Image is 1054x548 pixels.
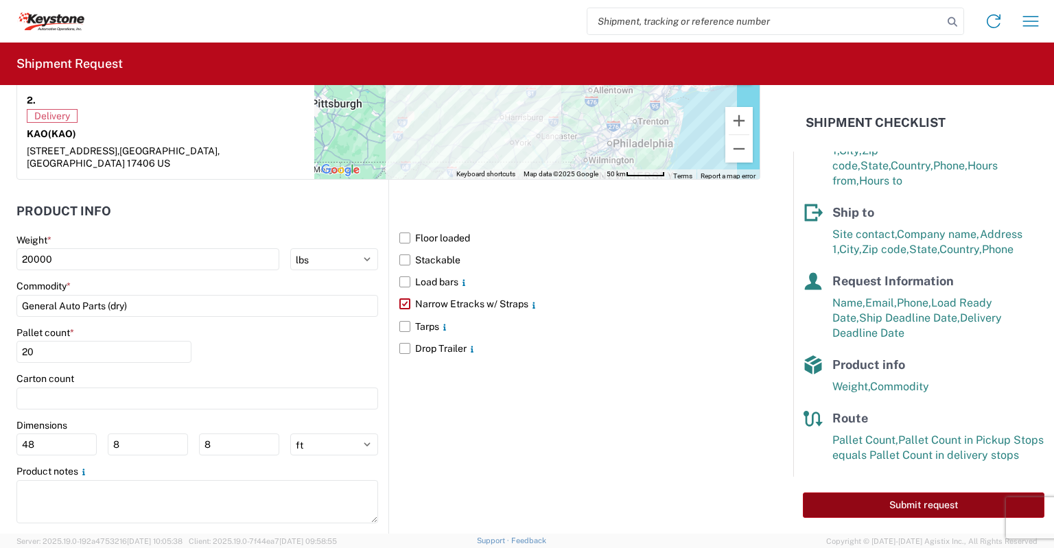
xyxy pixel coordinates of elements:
[399,315,760,337] label: Tarps
[456,169,515,179] button: Keyboard shortcuts
[897,296,931,309] span: Phone,
[48,128,76,139] span: (KAO)
[832,274,954,288] span: Request Information
[897,228,980,241] span: Company name,
[839,243,862,256] span: City,
[108,433,188,455] input: W
[127,537,183,545] span: [DATE] 10:05:38
[318,161,363,179] a: Open this area in Google Maps (opens a new window)
[859,174,902,187] span: Hours to
[399,227,760,249] label: Floor loaded
[16,280,71,292] label: Commodity
[16,537,183,545] span: Server: 2025.19.0-192a4753216
[279,537,337,545] span: [DATE] 09:58:55
[826,535,1038,547] span: Copyright © [DATE]-[DATE] Agistix Inc., All Rights Reserved
[607,170,626,178] span: 50 km
[27,128,76,139] strong: KAO
[16,372,74,385] label: Carton count
[27,145,220,169] span: [GEOGRAPHIC_DATA], [GEOGRAPHIC_DATA] 17406 US
[524,170,598,178] span: Map data ©2025 Google
[860,159,891,172] span: State,
[862,243,909,256] span: Zip code,
[399,337,760,359] label: Drop Trailer
[16,419,67,431] label: Dimensions
[832,296,865,309] span: Name,
[399,293,760,315] label: Narrow Etracks w/ Straps
[832,228,897,241] span: Site contact,
[511,536,546,545] a: Feedback
[673,172,692,180] a: Terms
[859,311,960,324] span: Ship Deadline Date,
[832,205,874,219] span: Ship to
[933,159,968,172] span: Phone,
[27,92,36,109] strong: 2.
[939,243,982,256] span: Country,
[189,537,337,545] span: Client: 2025.19.0-7f44ea7
[832,433,898,446] span: Pallet Count,
[16,433,97,455] input: L
[891,159,933,172] span: Country,
[602,169,669,179] button: Map Scale: 50 km per 53 pixels
[16,204,111,218] h2: Product Info
[399,249,760,271] label: Stackable
[803,492,1044,518] button: Submit request
[982,243,1014,256] span: Phone
[318,161,363,179] img: Google
[199,433,279,455] input: H
[832,433,1044,462] span: Pallet Count in Pickup Stops equals Pallet Count in delivery stops
[16,465,89,477] label: Product notes
[909,243,939,256] span: State,
[587,8,943,34] input: Shipment, tracking or reference number
[832,357,905,372] span: Product info
[27,145,119,156] span: [STREET_ADDRESS],
[399,271,760,293] label: Load bars
[16,326,74,339] label: Pallet count
[701,172,756,180] a: Report a map error
[16,56,123,72] h2: Shipment Request
[832,411,868,425] span: Route
[477,536,511,545] a: Support
[27,109,78,123] span: Delivery
[865,296,897,309] span: Email,
[725,135,753,163] button: Zoom out
[725,107,753,134] button: Zoom in
[870,380,929,393] span: Commodity
[16,234,51,246] label: Weight
[832,380,870,393] span: Weight,
[806,115,946,131] h2: Shipment Checklist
